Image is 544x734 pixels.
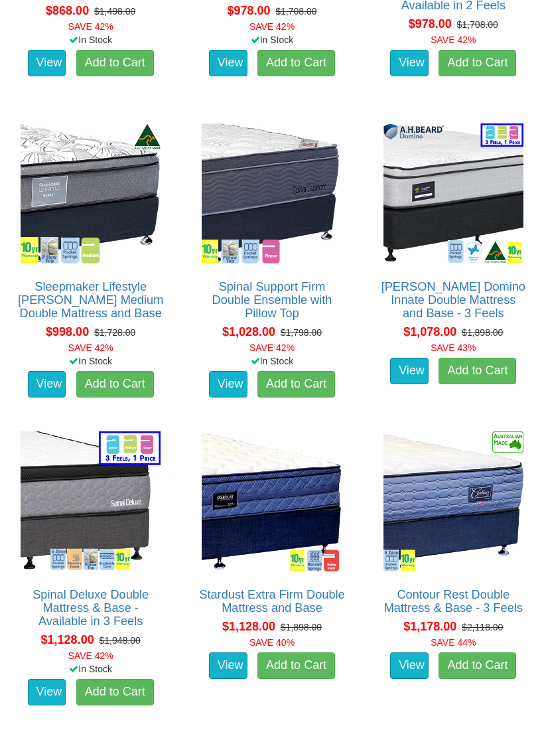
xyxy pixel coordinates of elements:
span: $1,178.00 [403,620,456,633]
span: $1,128.00 [222,620,275,633]
del: $2,118.00 [462,622,503,632]
a: Add to Cart [439,652,516,679]
a: View [390,50,429,76]
span: $998.00 [46,325,89,338]
div: In Stock [188,354,355,368]
img: Stardust Extra Firm Double Mattress and Base [198,428,345,575]
a: Add to Cart [257,50,335,76]
del: $1,728.00 [94,327,135,338]
a: Add to Cart [439,358,516,384]
a: View [28,371,66,398]
img: Spinal Support Firm Double Ensemble with Pillow Top [198,120,345,267]
span: $868.00 [46,4,89,17]
a: Stardust Extra Firm Double Mattress and Base [199,588,344,615]
img: Spinal Deluxe Double Mattress & Base - Available in 3 Feels [17,428,164,575]
a: Add to Cart [257,652,335,679]
font: SAVE 43% [431,342,476,353]
div: In Stock [7,354,174,368]
del: $1,708.00 [457,19,498,30]
del: $1,898.00 [462,327,503,338]
div: In Stock [7,662,174,676]
a: View [209,50,247,76]
a: [PERSON_NAME] Domino Innate Double Mattress and Base - 3 Feels [381,280,525,320]
span: $978.00 [409,17,452,31]
a: View [390,358,429,384]
a: View [28,679,66,705]
del: $1,798.00 [281,327,322,338]
font: SAVE 42% [68,650,113,661]
a: Add to Cart [76,371,154,398]
a: Add to Cart [76,679,154,705]
img: A.H Beard Domino Innate Double Mattress and Base - 3 Feels [380,120,527,267]
del: $1,948.00 [99,635,140,646]
a: Add to Cart [76,50,154,76]
span: $978.00 [227,4,270,17]
del: $1,898.00 [281,622,322,632]
span: $1,128.00 [41,633,94,646]
a: Sleepmaker Lifestyle [PERSON_NAME] Medium Double Mattress and Base [18,280,163,320]
img: Contour Rest Double Mattress & Base - 3 Feels [380,428,527,575]
div: In Stock [7,33,174,46]
a: Add to Cart [257,371,335,398]
span: $1,028.00 [222,325,275,338]
a: View [390,652,429,679]
font: SAVE 42% [249,21,295,32]
font: SAVE 42% [249,342,295,353]
del: $1,498.00 [94,6,135,17]
font: SAVE 42% [431,35,476,45]
a: View [28,50,66,76]
font: SAVE 40% [249,637,295,648]
font: SAVE 42% [68,342,113,353]
del: $1,708.00 [275,6,316,17]
a: Spinal Deluxe Double Mattress & Base - Available in 3 Feels [33,588,149,628]
a: Contour Rest Double Mattress & Base - 3 Feels [384,588,523,615]
a: Spinal Support Firm Double Ensemble with Pillow Top [212,280,332,320]
a: View [209,652,247,679]
font: SAVE 44% [431,637,476,648]
div: In Stock [188,33,355,46]
a: Add to Cart [439,50,516,76]
a: View [209,371,247,398]
font: SAVE 42% [68,21,113,32]
img: Sleepmaker Lifestyle Murray Medium Double Mattress and Base [17,120,164,267]
span: $1,078.00 [403,325,456,338]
